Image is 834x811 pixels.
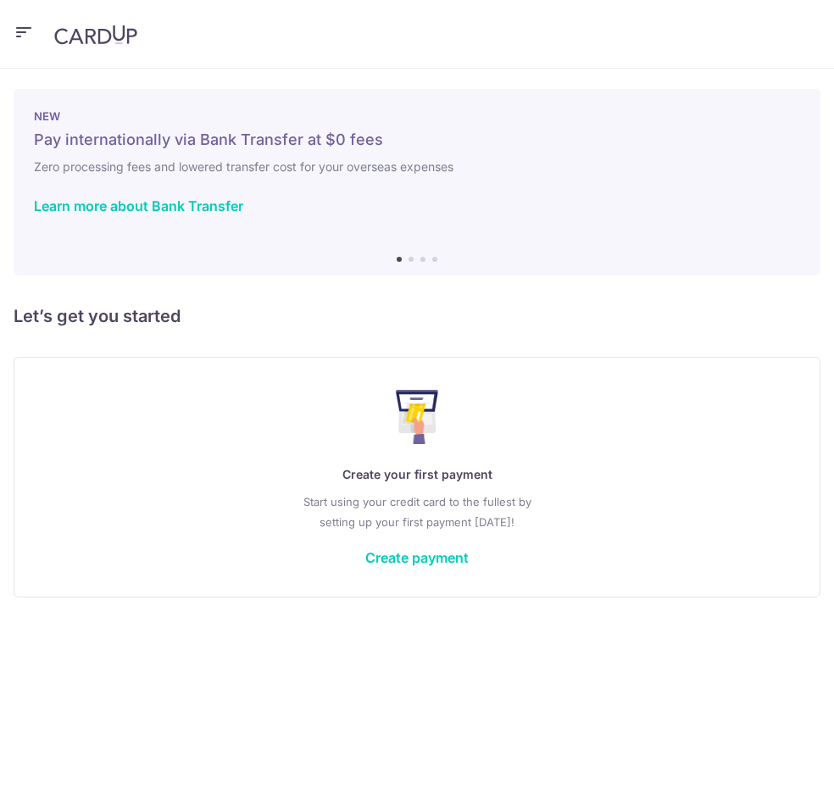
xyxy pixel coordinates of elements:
h5: Let’s get you started [14,303,820,330]
a: Create payment [365,549,469,566]
h5: Pay internationally via Bank Transfer at $0 fees [34,130,800,150]
img: CardUp [54,25,137,45]
p: Create your first payment [48,464,786,485]
h6: Zero processing fees and lowered transfer cost for your overseas expenses [34,157,800,177]
img: Make Payment [396,390,439,444]
p: NEW [34,109,800,123]
a: Learn more about Bank Transfer [34,197,243,214]
p: Start using your credit card to the fullest by setting up your first payment [DATE]! [48,492,786,532]
span: Help [39,12,74,27]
